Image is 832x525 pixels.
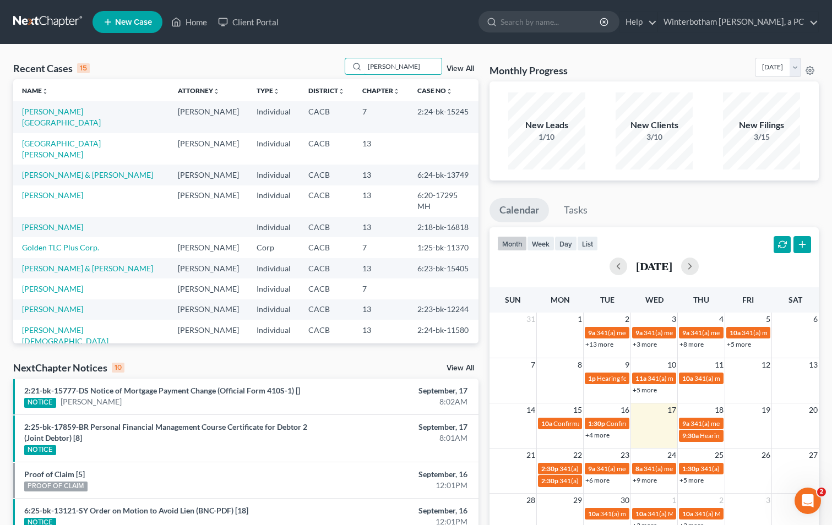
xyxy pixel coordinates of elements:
[765,313,771,326] span: 5
[327,396,467,407] div: 8:02AM
[525,403,536,417] span: 14
[572,494,583,507] span: 29
[169,133,248,165] td: [PERSON_NAME]
[354,101,409,133] td: 7
[327,505,467,516] div: September, 16
[22,264,153,273] a: [PERSON_NAME] & [PERSON_NAME]
[648,510,813,518] span: 341(a) Meeting for [PERSON_NAME] & [PERSON_NAME]
[166,12,213,32] a: Home
[354,320,409,351] td: 13
[300,299,354,320] td: CACB
[61,396,122,407] a: [PERSON_NAME]
[554,236,577,251] button: day
[24,422,307,442] a: 2:25-bk-17859-BR Personal Financial Management Course Certificate for Debtor 2 (Joint Debtor) [8]
[24,386,300,395] a: 2:21-bk-15777-DS Notice of Mortgage Payment Change (Official Form 410S-1) []
[490,198,549,222] a: Calendar
[671,313,677,326] span: 3
[354,278,409,299] td: 7
[22,284,83,293] a: [PERSON_NAME]
[354,165,409,185] td: 13
[300,278,354,299] td: CACB
[596,329,820,337] span: 341(a) meeting for [PERSON_NAME] [PERSON_NAME] and [PERSON_NAME]
[742,295,754,304] span: Fri
[169,185,248,217] td: [PERSON_NAME]
[693,295,709,304] span: Thu
[213,12,284,32] a: Client Portal
[616,132,693,143] div: 3/10
[505,295,521,304] span: Sun
[585,431,610,439] a: +4 more
[24,398,56,408] div: NOTICE
[300,237,354,258] td: CACB
[554,198,597,222] a: Tasks
[577,236,598,251] button: list
[541,419,552,428] span: 10a
[559,464,731,473] span: 341(a) Meeting for [PERSON_NAME] and [PERSON_NAME]
[300,258,354,278] td: CACB
[13,361,124,374] div: NextChapter Notices
[635,329,643,337] span: 9a
[572,403,583,417] span: 15
[115,18,152,26] span: New Case
[409,101,478,133] td: 2:24-bk-15245
[690,419,797,428] span: 341(a) meeting for [PERSON_NAME]
[213,88,220,95] i: unfold_more
[817,488,826,496] span: 2
[490,64,568,77] h3: Monthly Progress
[714,403,725,417] span: 18
[22,107,101,127] a: [PERSON_NAME][GEOGRAPHIC_DATA]
[541,477,558,485] span: 2:30p
[22,243,99,252] a: Golden TLC Plus Corp.
[585,340,613,348] a: +13 more
[248,320,300,351] td: Individual
[682,374,693,382] span: 10a
[572,449,583,462] span: 22
[682,510,693,518] span: 10a
[635,374,646,382] span: 11a
[527,236,554,251] button: week
[354,185,409,217] td: 13
[508,132,585,143] div: 1/10
[248,133,300,165] td: Individual
[714,449,725,462] span: 25
[508,119,585,132] div: New Leads
[354,258,409,278] td: 13
[169,165,248,185] td: [PERSON_NAME]
[327,422,467,433] div: September, 17
[723,119,800,132] div: New Filings
[24,482,88,491] div: PROOF OF CLAIM
[624,313,630,326] span: 2
[169,101,248,133] td: [PERSON_NAME]
[327,385,467,396] div: September, 17
[727,340,751,348] a: +5 more
[620,12,657,32] a: Help
[666,449,677,462] span: 24
[585,476,610,484] a: +6 more
[635,510,646,518] span: 10a
[633,386,657,394] a: +5 more
[588,510,599,518] span: 10a
[42,88,48,95] i: unfold_more
[718,494,725,507] span: 2
[596,464,703,473] span: 341(a) meeting for [PERSON_NAME]
[588,464,595,473] span: 9a
[619,449,630,462] span: 23
[112,363,124,373] div: 10
[616,119,693,132] div: New Clients
[417,86,453,95] a: Case Nounfold_more
[22,304,83,314] a: [PERSON_NAME]
[248,217,300,237] td: Individual
[795,488,821,514] iframe: Intercom live chat
[808,358,819,371] span: 13
[13,62,90,75] div: Recent Cases
[169,299,248,320] td: [PERSON_NAME]
[178,86,220,95] a: Attorneyunfold_more
[541,464,558,473] span: 2:30p
[636,260,672,272] h2: [DATE]
[354,299,409,320] td: 13
[409,320,478,351] td: 2:24-bk-11580
[619,403,630,417] span: 16
[22,325,108,346] a: [PERSON_NAME][DEMOGRAPHIC_DATA]
[273,88,280,95] i: unfold_more
[257,86,280,95] a: Typeunfold_more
